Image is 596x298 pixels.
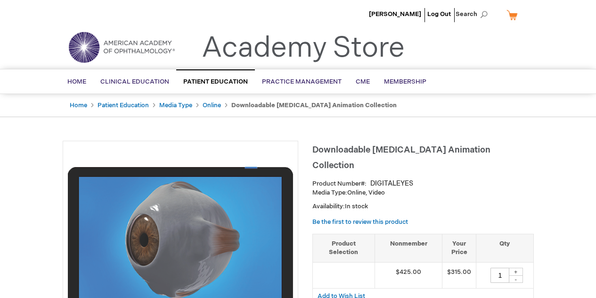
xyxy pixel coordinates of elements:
span: In stock [345,203,368,210]
th: Your Price [442,234,476,262]
p: Online, Video [312,188,534,197]
span: Search [456,5,491,24]
input: Qty [490,268,509,283]
strong: Product Number [312,180,367,187]
span: Membership [384,78,426,85]
p: Availability: [312,202,534,211]
th: Product Selection [313,234,375,262]
a: Online [203,102,221,109]
a: Academy Store [202,31,405,65]
a: Log Out [427,10,451,18]
td: $315.00 [442,262,476,288]
a: Patient Education [98,102,149,109]
div: - [509,275,523,283]
span: Home [67,78,86,85]
a: [PERSON_NAME] [369,10,421,18]
span: Downloadable [MEDICAL_DATA] Animation Collection [312,145,490,170]
strong: Downloadable [MEDICAL_DATA] Animation Collection [231,102,397,109]
th: Nonmember [375,234,442,262]
th: Qty [476,234,533,262]
a: Home [70,102,87,109]
span: CME [356,78,370,85]
div: DIGITALEYES [370,179,413,188]
a: Media Type [159,102,192,109]
span: Practice Management [262,78,342,85]
a: Be the first to review this product [312,218,408,226]
div: + [509,268,523,276]
span: Patient Education [183,78,248,85]
td: $425.00 [375,262,442,288]
strong: Media Type: [312,189,347,196]
span: Clinical Education [100,78,169,85]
